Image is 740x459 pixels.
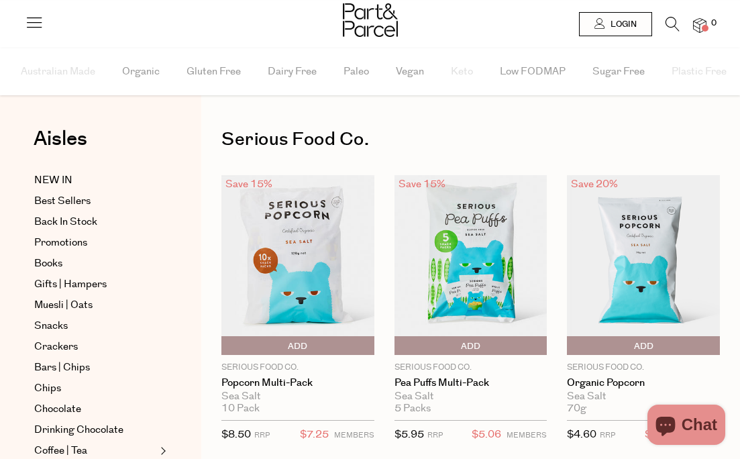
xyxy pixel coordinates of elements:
[394,391,547,403] div: Sea Salt
[221,362,374,374] p: Serious Food Co.
[34,401,156,417] a: Chocolate
[34,380,156,397] a: Chips
[221,175,276,193] div: Save 15%
[600,430,615,440] small: RRP
[34,193,91,209] span: Best Sellers
[34,276,156,293] a: Gifts | Hampers
[34,339,78,355] span: Crackers
[500,48,566,95] span: Low FODMAP
[396,48,424,95] span: Vegan
[34,339,156,355] a: Crackers
[394,427,424,442] span: $5.95
[34,235,87,251] span: Promotions
[34,443,156,459] a: Coffee | Tea
[567,391,720,403] div: Sea Salt
[34,235,156,251] a: Promotions
[708,17,720,30] span: 0
[34,422,156,438] a: Drinking Chocolate
[507,430,547,440] small: MEMBERS
[221,427,251,442] span: $8.50
[34,360,90,376] span: Bars | Chips
[643,405,729,448] inbox-online-store-chat: Shopify online store chat
[221,124,720,155] h1: Serious Food Co.
[472,426,501,444] span: $5.06
[34,124,87,154] span: Aisles
[157,443,166,459] button: Expand/Collapse Coffee | Tea
[187,48,241,95] span: Gluten Free
[334,430,374,440] small: MEMBERS
[34,214,97,230] span: Back In Stock
[268,48,317,95] span: Dairy Free
[122,48,160,95] span: Organic
[567,336,720,355] button: Add To Parcel
[427,430,443,440] small: RRP
[34,256,62,272] span: Books
[34,276,107,293] span: Gifts | Hampers
[34,422,123,438] span: Drinking Chocolate
[693,18,706,32] a: 0
[394,175,547,356] img: Pea Puffs Multi-Pack
[34,172,72,189] span: NEW IN
[394,362,547,374] p: Serious Food Co.
[254,430,270,440] small: RRP
[34,256,156,272] a: Books
[672,48,727,95] span: Plastic Free
[592,48,645,95] span: Sugar Free
[34,318,68,334] span: Snacks
[221,175,374,356] img: Popcorn Multi-Pack
[34,297,93,313] span: Muesli | Oats
[567,362,720,374] p: Serious Food Co.
[567,175,622,193] div: Save 20%
[567,175,720,356] img: Organic Popcorn
[34,360,156,376] a: Bars | Chips
[34,318,156,334] a: Snacks
[394,403,431,415] span: 5 Packs
[579,12,652,36] a: Login
[34,214,156,230] a: Back In Stock
[221,377,374,389] a: Popcorn Multi-Pack
[567,403,586,415] span: 70g
[221,336,374,355] button: Add To Parcel
[21,48,95,95] span: Australian Made
[34,380,61,397] span: Chips
[567,377,720,389] a: Organic Popcorn
[343,3,398,37] img: Part&Parcel
[34,443,87,459] span: Coffee | Tea
[343,48,369,95] span: Paleo
[34,129,87,162] a: Aisles
[451,48,473,95] span: Keto
[221,391,374,403] div: Sea Salt
[34,193,156,209] a: Best Sellers
[300,426,329,444] span: $7.25
[394,377,547,389] a: Pea Puffs Multi-Pack
[394,175,450,193] div: Save 15%
[567,427,596,442] span: $4.60
[394,336,547,355] button: Add To Parcel
[34,401,81,417] span: Chocolate
[34,297,156,313] a: Muesli | Oats
[34,172,156,189] a: NEW IN
[221,403,260,415] span: 10 Pack
[607,19,637,30] span: Login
